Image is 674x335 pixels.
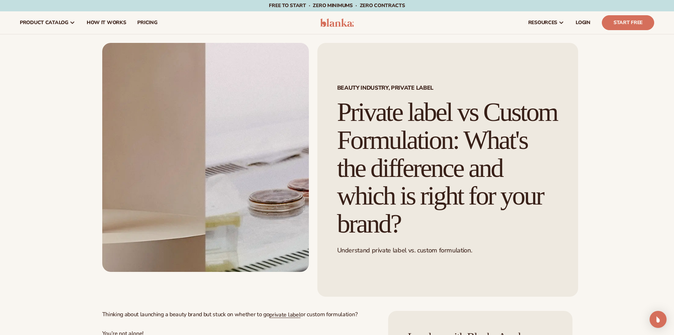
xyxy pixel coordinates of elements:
[602,15,654,30] a: Start Free
[20,20,68,26] span: product catalog
[269,311,300,319] a: private label
[337,98,558,238] h1: Private label vs Custom Formulation: What's the difference and which is right for your brand?
[102,43,309,272] img: Collage of Custom Product and their research
[87,20,126,26] span: How It Works
[300,311,357,318] span: or custom formulation?
[337,85,558,91] span: Beauty Industry, Private Label
[576,20,591,26] span: LOGIN
[14,11,81,34] a: product catalog
[102,311,270,318] span: Thinking about launching a beauty brand but stuck on whether to go
[132,11,163,34] a: pricing
[570,11,596,34] a: LOGIN
[269,2,405,9] span: Free to start · ZERO minimums · ZERO contracts
[81,11,132,34] a: How It Works
[137,20,157,26] span: pricing
[528,20,557,26] span: resources
[650,311,667,328] div: Open Intercom Messenger
[320,18,354,27] img: logo
[337,246,472,255] span: Understand private label vs. custom formulation.
[523,11,570,34] a: resources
